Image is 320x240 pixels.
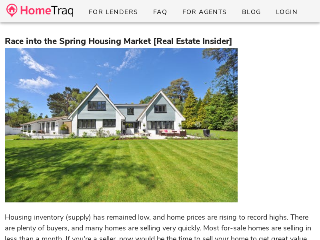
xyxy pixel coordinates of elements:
[5,48,238,202] img: 663dd680-805b-11eb-9c99-eb94aabc004f-springfrontlawn.jpeg
[175,5,233,19] a: For Agents
[182,8,227,16] span: For Agents
[88,8,138,16] span: For Lenders
[276,8,298,16] span: Login
[242,8,261,16] span: Blog
[235,5,268,19] a: Blog
[5,35,315,48] h3: Race into the Spring Housing Market [Real Estate Insider]
[82,5,145,19] a: For Lenders
[146,5,174,19] a: FAQ
[6,4,73,18] img: desktop-logo.34a1112.png
[153,8,168,16] span: FAQ
[269,5,304,19] a: Login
